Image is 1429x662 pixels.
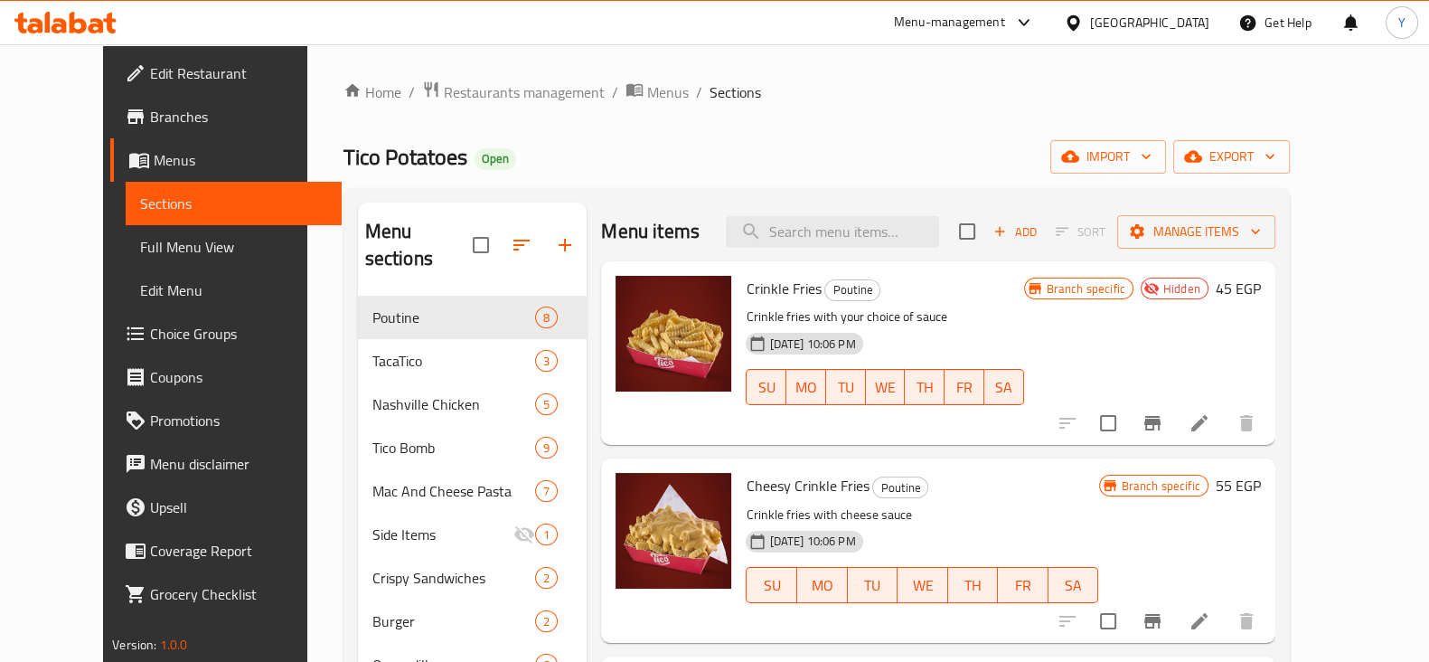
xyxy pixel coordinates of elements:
[536,309,557,326] span: 8
[992,374,1017,401] span: SA
[536,483,557,500] span: 7
[601,218,700,245] h2: Menu items
[1188,146,1275,168] span: export
[1089,404,1127,442] span: Select to update
[126,269,342,312] a: Edit Menu
[536,613,557,630] span: 2
[1131,402,1174,445] button: Branch-specific-item
[513,524,535,545] svg: Inactive section
[358,339,588,383] div: TacaTico3
[372,350,536,372] span: TacaTico
[647,81,689,103] span: Menus
[746,306,1023,328] p: Crinkle fries with your choice of sauce
[535,567,558,589] div: items
[986,218,1044,246] button: Add
[126,182,342,225] a: Sections
[475,148,516,170] div: Open
[804,572,841,599] span: MO
[535,393,558,415] div: items
[372,480,536,502] span: Mac And Cheese Pasta
[150,106,327,128] span: Branches
[535,437,558,459] div: items
[372,567,536,589] div: Crispy Sandwiches
[110,486,342,529] a: Upsell
[746,504,1098,526] p: Crinkle fries with cheese sauce
[872,477,928,498] div: Poutine
[948,213,986,251] span: Select section
[150,496,327,518] span: Upsell
[475,151,516,166] span: Open
[358,383,588,426] div: Nashville Chicken5
[126,225,342,269] a: Full Menu View
[955,572,992,599] span: TH
[825,279,879,300] span: Poutine
[762,533,862,550] span: [DATE] 10:06 PM
[726,216,939,248] input: search
[912,374,937,401] span: TH
[1225,402,1268,445] button: delete
[1090,13,1209,33] div: [GEOGRAPHIC_DATA]
[696,81,702,103] li: /
[746,369,786,405] button: SU
[905,572,941,599] span: WE
[343,80,1290,104] nav: breadcrumb
[848,567,898,603] button: TU
[110,138,342,182] a: Menus
[794,374,819,401] span: MO
[110,442,342,486] a: Menu disclaimer
[952,374,977,401] span: FR
[797,567,848,603] button: MO
[372,393,536,415] span: Nashville Chicken
[358,426,588,469] div: Tico Bomb9
[343,81,401,103] a: Home
[1132,221,1261,243] span: Manage items
[140,193,327,214] span: Sections
[1005,572,1041,599] span: FR
[1056,572,1092,599] span: SA
[948,567,999,603] button: TH
[110,572,342,616] a: Grocery Checklist
[535,610,558,632] div: items
[1117,215,1275,249] button: Manage items
[1131,600,1174,643] button: Branch-specific-item
[1216,473,1261,498] h6: 55 EGP
[1039,280,1133,298] span: Branch specific
[866,369,906,405] button: WE
[1225,600,1268,643] button: delete
[110,52,342,95] a: Edit Restaurant
[536,526,557,544] span: 1
[945,369,984,405] button: FR
[1114,478,1208,495] span: Branch specific
[372,610,536,632] div: Burger
[612,81,618,103] li: /
[536,440,557,457] span: 9
[358,296,588,339] div: Poutine8
[1050,140,1166,174] button: import
[762,336,862,353] span: [DATE] 10:06 PM
[358,513,588,556] div: Side Items1
[1048,567,1099,603] button: SA
[358,600,588,643] div: Burger2
[150,540,327,562] span: Coverage Report
[1398,13,1405,33] span: Y
[1189,412,1210,434] a: Edit menu item
[986,218,1044,246] span: Add item
[372,524,514,545] div: Side Items
[372,307,536,328] span: Poutine
[1216,276,1261,301] h6: 45 EGP
[150,323,327,345] span: Choice Groups
[372,437,536,459] span: Tico Bomb
[543,223,587,267] button: Add section
[535,480,558,502] div: items
[500,223,543,267] span: Sort sections
[710,81,761,103] span: Sections
[358,556,588,600] div: Crispy Sandwiches2
[984,369,1024,405] button: SA
[150,453,327,475] span: Menu disclaimer
[536,396,557,413] span: 5
[754,374,779,401] span: SU
[462,226,500,264] span: Select all sections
